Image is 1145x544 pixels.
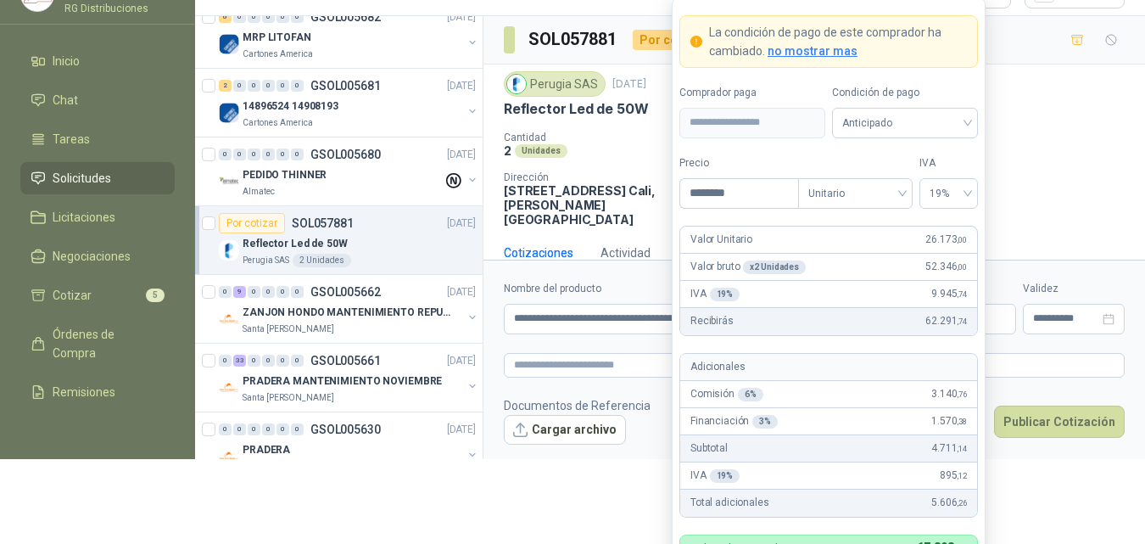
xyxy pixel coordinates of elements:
a: 2 0 0 0 0 0 GSOL005681[DATE] Company Logo14896524 14908193Cartones America [219,76,479,130]
div: 3 % [752,415,778,429]
div: 19 % [710,469,740,483]
div: 0 [276,423,289,435]
div: 0 [219,423,232,435]
div: 0 [248,355,260,367]
div: 0 [262,11,275,23]
div: 9 [233,286,246,298]
p: [DATE] [447,78,476,94]
p: Subtotal [690,440,728,457]
div: 0 [291,355,304,367]
span: 52.346 [925,259,967,275]
p: Total adicionales [690,495,769,511]
p: IVA [690,468,740,484]
div: 0 [233,80,246,92]
span: no mostrar mas [768,44,857,58]
span: Licitaciones [53,208,115,227]
div: 0 [248,11,260,23]
img: Company Logo [219,171,239,192]
div: 0 [233,423,246,435]
a: Cotizar5 [20,279,175,311]
p: GSOL005662 [310,286,381,298]
div: 0 [248,423,260,435]
div: 0 [276,80,289,92]
p: Adicionales [690,359,745,375]
div: 0 [248,149,260,160]
p: PEDIDO THINNER [243,167,327,183]
p: Comisión [690,386,763,402]
label: IVA [919,155,978,171]
div: 0 [276,355,289,367]
img: Company Logo [219,378,239,398]
span: Órdenes de Compra [53,325,159,362]
label: Validez [1023,281,1125,297]
a: Negociaciones [20,240,175,272]
div: 0 [233,149,246,160]
label: Comprador paga [679,85,825,101]
div: 0 [276,149,289,160]
div: Por cotizar [633,30,711,50]
button: Publicar Cotización [994,406,1125,438]
div: 0 [262,80,275,92]
p: SOL057881 [292,217,354,229]
p: [DATE] [447,147,476,163]
div: 0 [219,149,232,160]
span: ,12 [957,471,967,480]
p: Valor bruto [690,259,806,275]
div: 0 [248,286,260,298]
div: 0 [291,423,304,435]
div: 0 [262,355,275,367]
p: MRP LITOFAN [243,30,311,46]
label: Nombre del producto [504,281,779,297]
div: 0 [291,286,304,298]
p: GSOL005682 [310,11,381,23]
button: Cargar archivo [504,415,626,446]
a: Inicio [20,45,175,77]
span: ,38 [957,417,967,426]
div: 33 [233,355,246,367]
div: 19 % [710,288,740,301]
a: Remisiones [20,376,175,408]
p: Santa [PERSON_NAME] [243,322,334,336]
p: Documentos de Referencia [504,396,651,415]
span: ,76 [957,390,967,399]
span: 26.173 [925,232,967,248]
a: 0 0 0 0 0 0 GSOL005680[DATE] Company LogoPEDIDO THINNERAlmatec [219,144,479,199]
span: exclamation-circle [690,36,702,48]
p: [DATE] [447,422,476,438]
div: 2 [219,80,232,92]
p: [DATE] [447,284,476,300]
a: 0 33 0 0 0 0 GSOL005661[DATE] Company LogoPRADERA MANTENIMIENTO NOVIEMBRESanta [PERSON_NAME] [219,351,479,405]
span: ,74 [957,317,967,326]
p: GSOL005661 [310,355,381,367]
a: 0 9 0 0 0 0 GSOL005662[DATE] Company LogoZANJON HONDO MANTENIMIENTO REPUESTOSSanta [PERSON_NAME] [219,282,479,336]
p: GSOL005680 [310,149,381,160]
span: 5.606 [931,495,967,511]
p: Cartones America [243,48,313,61]
span: 895 [940,468,967,484]
span: ,00 [957,235,967,244]
a: Por cotizarSOL057881[DATE] Company LogoReflector Led de 50WPerugia SAS2 Unidades [195,206,483,275]
img: Company Logo [219,309,239,329]
p: IVA [690,286,740,302]
a: Tareas [20,123,175,155]
p: GSOL005630 [310,423,381,435]
p: ZANJON HONDO MANTENIMIENTO REPUESTOS [243,305,454,321]
span: Unitario [808,181,902,206]
div: 0 [291,80,304,92]
a: Chat [20,84,175,116]
p: [DATE] [612,76,646,93]
p: Cartones America [243,116,313,130]
p: [DATE] [447,9,476,25]
span: Tareas [53,130,90,149]
p: PRADERA [243,442,290,458]
span: Remisiones [53,383,115,401]
p: Valor Unitario [690,232,752,248]
img: Company Logo [219,34,239,54]
a: 6 0 0 0 0 0 GSOL005682[DATE] Company LogoMRP LITOFANCartones America [219,7,479,61]
img: Company Logo [219,103,239,123]
div: Cotizaciones [504,244,573,262]
div: 0 [276,11,289,23]
p: GSOL005681 [310,80,381,92]
img: Company Logo [219,240,239,261]
div: 6 [219,11,232,23]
